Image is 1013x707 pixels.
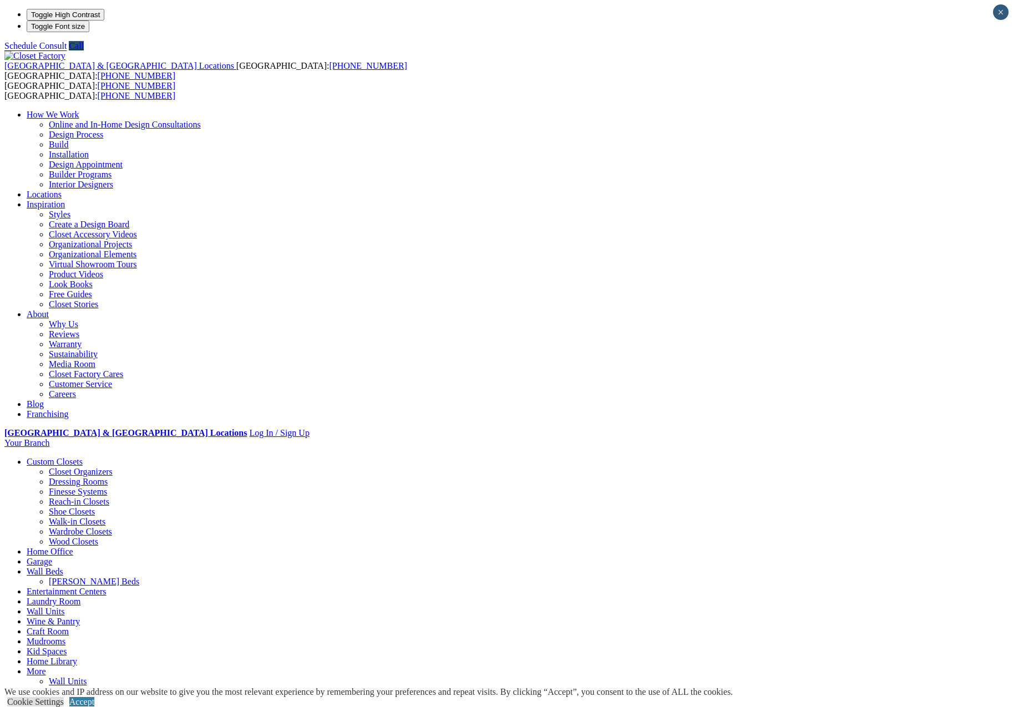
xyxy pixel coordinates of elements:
a: Why Us [49,319,78,329]
a: Craft Room [27,627,69,636]
a: Product Videos [49,269,103,279]
a: Wine & Pantry [27,617,80,626]
a: About [27,309,49,319]
a: Call [69,41,84,50]
a: Wall Beds [27,567,63,576]
a: Dressing Rooms [49,477,108,486]
a: Schedule Consult [4,41,67,50]
a: Interior Designers [49,180,113,189]
a: Locations [27,190,62,199]
a: How We Work [27,110,79,119]
a: Design Appointment [49,160,123,169]
a: [PHONE_NUMBER] [98,81,175,90]
a: Wall Units [27,607,64,616]
span: Toggle High Contrast [31,11,100,19]
a: [PHONE_NUMBER] [329,61,407,70]
a: Mudrooms [27,637,65,646]
a: [GEOGRAPHIC_DATA] & [GEOGRAPHIC_DATA] Locations [4,428,247,438]
img: Closet Factory [4,51,65,61]
a: Wall Units [49,677,87,686]
a: Accept [69,697,94,706]
a: Build [49,140,69,149]
a: Entertainment Centers [27,587,107,596]
a: Reach-in Closets [49,497,109,506]
a: Create a Design Board [49,220,129,229]
a: Shoe Closets [49,507,95,516]
a: Laundry Room [27,597,80,606]
a: Closet Accessory Videos [49,230,137,239]
a: Blog [27,399,44,409]
span: [GEOGRAPHIC_DATA]: [GEOGRAPHIC_DATA]: [4,81,175,100]
a: Online and In-Home Design Consultations [49,120,201,129]
a: Finesse Systems [49,487,107,496]
a: Closet Organizers [49,467,113,476]
button: Toggle High Contrast [27,9,104,21]
a: Wood Closets [49,537,98,546]
div: We use cookies and IP address on our website to give you the most relevant experience by remember... [4,687,733,697]
a: [PERSON_NAME] Beds [49,577,139,586]
a: Free Guides [49,289,92,299]
span: [GEOGRAPHIC_DATA]: [GEOGRAPHIC_DATA]: [4,61,407,80]
a: Installation [49,150,89,159]
a: Cookie Settings [7,697,64,706]
a: Design Process [49,130,103,139]
a: Media Room [49,359,95,369]
span: [GEOGRAPHIC_DATA] & [GEOGRAPHIC_DATA] Locations [4,61,234,70]
a: Franchising [27,409,69,419]
a: Careers [49,389,76,399]
a: Walk-in Closets [49,517,105,526]
button: Close [993,4,1009,20]
a: Wine & Pantry [49,686,102,696]
a: [PHONE_NUMBER] [98,91,175,100]
a: Kid Spaces [27,647,67,656]
a: Look Books [49,279,93,289]
a: Styles [49,210,70,219]
a: Wardrobe Closets [49,527,112,536]
span: Toggle Font size [31,22,85,30]
a: More menu text will display only on big screen [27,667,46,676]
a: Warranty [49,339,82,349]
a: Inspiration [27,200,65,209]
button: Toggle Font size [27,21,89,32]
a: [GEOGRAPHIC_DATA] & [GEOGRAPHIC_DATA] Locations [4,61,236,70]
a: Custom Closets [27,457,83,466]
a: Customer Service [49,379,112,389]
a: Virtual Showroom Tours [49,260,137,269]
a: Home Office [27,547,73,556]
a: Builder Programs [49,170,112,179]
a: Organizational Projects [49,240,132,249]
a: Sustainability [49,349,98,359]
a: Your Branch [4,438,49,447]
a: [PHONE_NUMBER] [98,71,175,80]
a: Organizational Elements [49,250,136,259]
a: Garage [27,557,52,566]
a: Log In / Sign Up [249,428,309,438]
a: Closet Factory Cares [49,369,123,379]
a: Reviews [49,329,79,339]
a: Home Library [27,657,77,666]
a: Closet Stories [49,299,98,309]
